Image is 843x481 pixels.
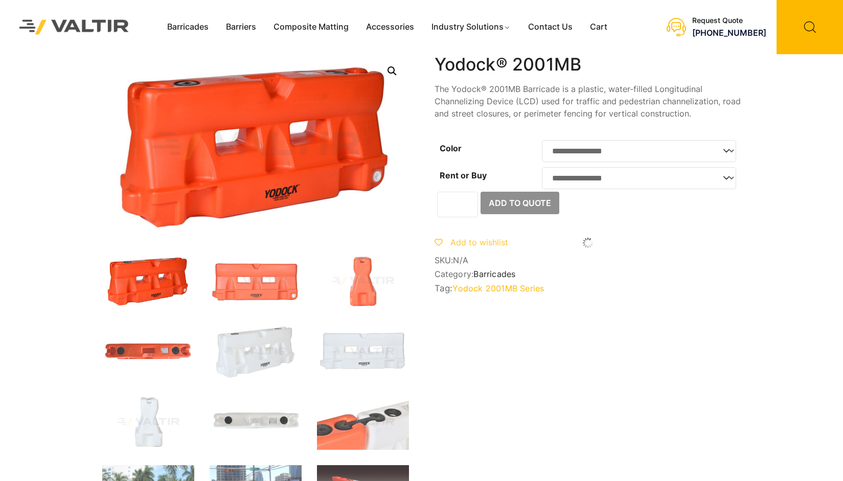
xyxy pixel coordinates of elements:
[519,19,581,35] a: Contact Us
[102,324,194,379] img: 2001MB_Org_Top.jpg
[435,54,741,75] h1: Yodock® 2001MB
[102,395,194,450] img: 2001MB_Nat_Side.jpg
[440,143,462,153] label: Color
[210,254,302,309] img: 2001MB_Org_Front.jpg
[435,256,741,265] span: SKU:
[317,324,409,379] img: 2001MB_Nat_Front.jpg
[435,269,741,279] span: Category:
[210,395,302,450] img: 2001MB_Nat_Top.jpg
[452,283,544,293] a: Yodock 2001MB Series
[435,283,741,293] span: Tag:
[210,324,302,379] img: 2001MB_Nat_3Q.jpg
[158,19,217,35] a: Barricades
[692,16,766,25] div: Request Quote
[217,19,265,35] a: Barriers
[692,28,766,38] a: [PHONE_NUMBER]
[435,83,741,120] p: The Yodock® 2001MB Barricade is a plastic, water-filled Longitudinal Channelizing Device (LCD) us...
[8,8,141,46] img: Valtir Rentals
[317,254,409,309] img: 2001MB_Org_Side.jpg
[102,254,194,309] img: 2001MB_Org_3Q.jpg
[102,54,409,238] img: 2001MB_Org_3Q
[423,19,519,35] a: Industry Solutions
[453,255,468,265] span: N/A
[440,170,487,180] label: Rent or Buy
[481,192,559,214] button: Add to Quote
[317,395,409,450] img: 2001MB_Xtra2.jpg
[265,19,357,35] a: Composite Matting
[473,269,515,279] a: Barricades
[581,19,616,35] a: Cart
[357,19,423,35] a: Accessories
[437,192,478,217] input: Product quantity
